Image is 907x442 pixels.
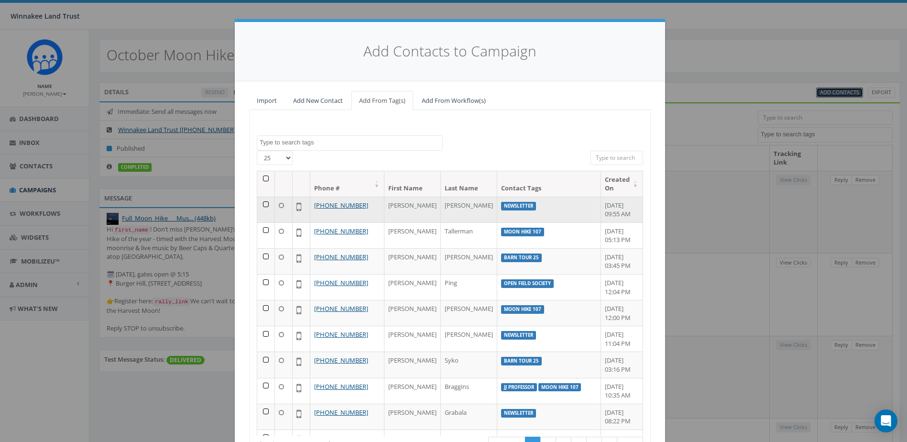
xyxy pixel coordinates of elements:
td: Ping [441,274,497,300]
td: Syko [441,352,497,377]
th: Created On: activate to sort column ascending [601,171,643,197]
td: [PERSON_NAME] [441,248,497,274]
a: [PHONE_NUMBER] [314,253,368,261]
td: [DATE] 05:13 PM [601,222,643,248]
td: [DATE] 11:04 PM [601,326,643,352]
label: Moon Hike 107 [501,228,544,236]
th: Last Name [441,171,497,197]
a: Import [249,91,284,110]
td: Tallerman [441,222,497,248]
label: Open Field Society [501,279,554,288]
td: [PERSON_NAME] [384,274,441,300]
label: Newsletter [501,331,536,340]
td: [PERSON_NAME] [384,378,441,404]
a: Add From Workflow(s) [414,91,493,110]
a: Add New Contact [285,91,350,110]
input: Type to search [590,151,643,165]
td: [PERSON_NAME] [441,326,497,352]
td: Braggins [441,378,497,404]
td: Grabala [441,404,497,430]
a: [PHONE_NUMBER] [314,330,368,339]
td: [DATE] 03:16 PM [601,352,643,377]
td: [DATE] 08:22 PM [601,404,643,430]
td: [PERSON_NAME] [384,326,441,352]
td: [PERSON_NAME] [441,300,497,326]
td: [PERSON_NAME] [384,352,441,377]
td: [DATE] 03:45 PM [601,248,643,274]
a: [PHONE_NUMBER] [314,278,368,287]
label: JJ Professor [501,383,537,392]
a: Add From Tag(s) [351,91,413,110]
td: [DATE] 10:35 AM [601,378,643,404]
a: [PHONE_NUMBER] [314,356,368,365]
label: Moon Hike 107 [501,305,544,314]
a: [PHONE_NUMBER] [314,201,368,210]
a: [PHONE_NUMBER] [314,382,368,391]
td: [DATE] 12:00 PM [601,300,643,326]
label: Newsletter [501,409,536,418]
th: First Name [384,171,441,197]
th: Contact Tags [497,171,601,197]
label: Barn Tour 25 [501,254,542,262]
td: [DATE] 12:04 PM [601,274,643,300]
td: [PERSON_NAME] [384,222,441,248]
a: [PHONE_NUMBER] [314,227,368,235]
td: [DATE] 09:55 AM [601,197,643,222]
label: Barn Tour 25 [501,357,542,365]
a: [PHONE_NUMBER] [314,304,368,313]
label: Newsletter [501,202,536,210]
label: Moon Hike 107 [538,383,581,392]
div: Open Intercom Messenger [874,409,897,432]
textarea: Search [260,138,442,147]
td: [PERSON_NAME] [441,197,497,222]
h4: Add Contacts to Campaign [249,41,651,62]
a: [PHONE_NUMBER] [314,408,368,417]
th: Phone #: activate to sort column ascending [310,171,384,197]
td: [PERSON_NAME] [384,248,441,274]
td: [PERSON_NAME] [384,197,441,222]
td: [PERSON_NAME] [384,404,441,430]
td: [PERSON_NAME] [384,300,441,326]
